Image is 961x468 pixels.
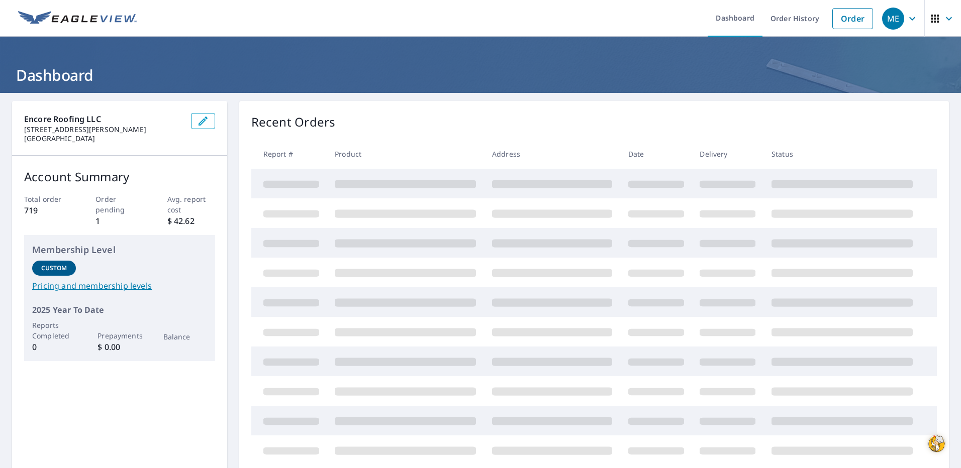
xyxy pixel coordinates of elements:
th: Product [327,139,484,169]
th: Status [763,139,921,169]
p: $ 42.62 [167,215,215,227]
th: Report # [251,139,327,169]
p: Avg. report cost [167,194,215,215]
th: Delivery [692,139,763,169]
p: [STREET_ADDRESS][PERSON_NAME] [24,125,183,134]
a: Order [832,8,873,29]
p: Encore Roofing LLC [24,113,183,125]
p: Membership Level [32,243,207,257]
p: Recent Orders [251,113,336,131]
p: 0 [32,341,76,353]
a: Pricing and membership levels [32,280,207,292]
p: $ 0.00 [98,341,141,353]
p: Order pending [95,194,143,215]
p: Custom [41,264,67,273]
p: 1 [95,215,143,227]
p: Reports Completed [32,320,76,341]
h1: Dashboard [12,65,949,85]
p: Account Summary [24,168,215,186]
div: ME [882,8,904,30]
p: Total order [24,194,72,204]
th: Date [620,139,692,169]
p: Balance [163,331,207,342]
p: [GEOGRAPHIC_DATA] [24,134,183,143]
th: Address [484,139,620,169]
img: EV Logo [18,11,137,26]
p: 2025 Year To Date [32,304,207,316]
p: Prepayments [98,330,141,341]
p: 719 [24,204,72,216]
